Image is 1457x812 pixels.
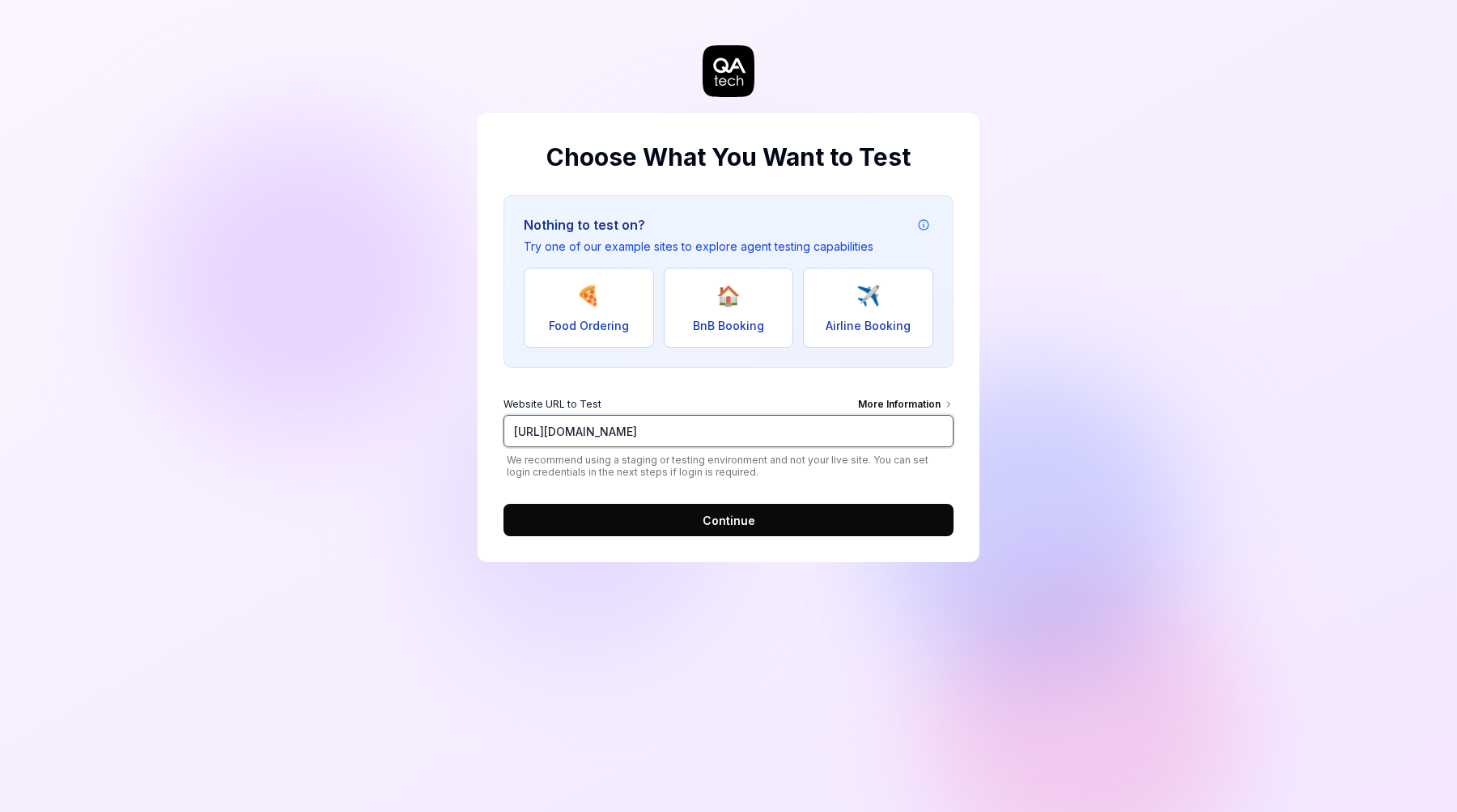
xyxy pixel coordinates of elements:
[503,454,954,478] span: We recommend using a staging or testing environment and not your live site. You can set login cre...
[503,415,954,447] input: Website URL to TestMore Information
[856,281,881,311] span: ✈️
[803,268,933,348] button: ✈️Airline Booking
[576,281,601,311] span: 🍕
[524,268,654,348] button: 🍕Food Ordering
[524,238,873,255] p: Try one of our example sites to explore agent testing capabilities
[549,317,629,334] span: Food Ordering
[703,512,755,529] span: Continue
[826,317,911,334] span: Airline Booking
[858,397,954,415] div: More Information
[503,139,954,176] h2: Choose What You Want to Test
[503,397,601,415] span: Website URL to Test
[664,268,794,348] button: 🏠BnB Booking
[524,215,873,235] h3: Nothing to test on?
[914,215,933,235] button: Example attribution information
[503,504,954,536] button: Continue
[693,317,764,334] span: BnB Booking
[716,281,741,311] span: 🏠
